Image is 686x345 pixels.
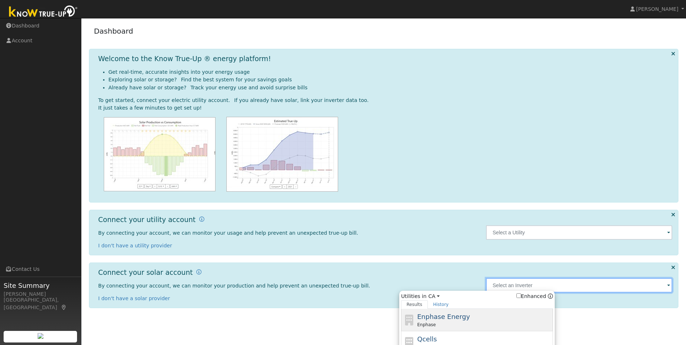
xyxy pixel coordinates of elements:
label: Enhanced [516,293,546,300]
input: Enhanced [516,293,521,298]
a: CA [428,293,439,300]
span: Enphase [417,321,436,328]
h1: Connect your solar account [98,268,193,277]
span: Site Summary [4,281,77,290]
li: Already have solar or storage? Track your energy use and avoid surprise bills [108,84,673,91]
input: Select an Inverter [486,278,672,293]
span: Show enhanced providers [516,293,553,300]
a: Results [401,300,428,309]
li: Get real-time, accurate insights into your energy usage [108,68,673,76]
span: Qcells [417,335,437,343]
li: Exploring solar or storage? Find the best system for your savings goals [108,76,673,84]
span: By connecting your account, we can monitor your production and help prevent an unexpected true-up... [98,283,370,289]
h1: Welcome to the Know True-Up ® energy platform! [98,55,271,63]
img: Know True-Up [5,4,81,20]
span: Utilities in [401,293,553,300]
h1: Connect your utility account [98,216,196,224]
img: retrieve [38,333,43,339]
a: History [428,300,454,309]
div: It just takes a few minutes to get set up! [98,104,673,112]
div: [PERSON_NAME] [4,290,77,298]
div: [GEOGRAPHIC_DATA], [GEOGRAPHIC_DATA] [4,296,77,311]
a: Enhanced Providers [548,293,553,299]
span: By connecting your account, we can monitor your usage and help prevent an unexpected true-up bill. [98,230,358,236]
a: Map [61,304,67,310]
span: [PERSON_NAME] [636,6,678,12]
div: To get started, connect your electric utility account. If you already have solar, link your inver... [98,97,673,104]
a: I don't have a utility provider [98,243,172,248]
a: I don't have a solar provider [98,295,170,301]
input: Select a Utility [486,225,672,240]
span: Enphase Energy [417,313,470,320]
a: Dashboard [94,27,133,35]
